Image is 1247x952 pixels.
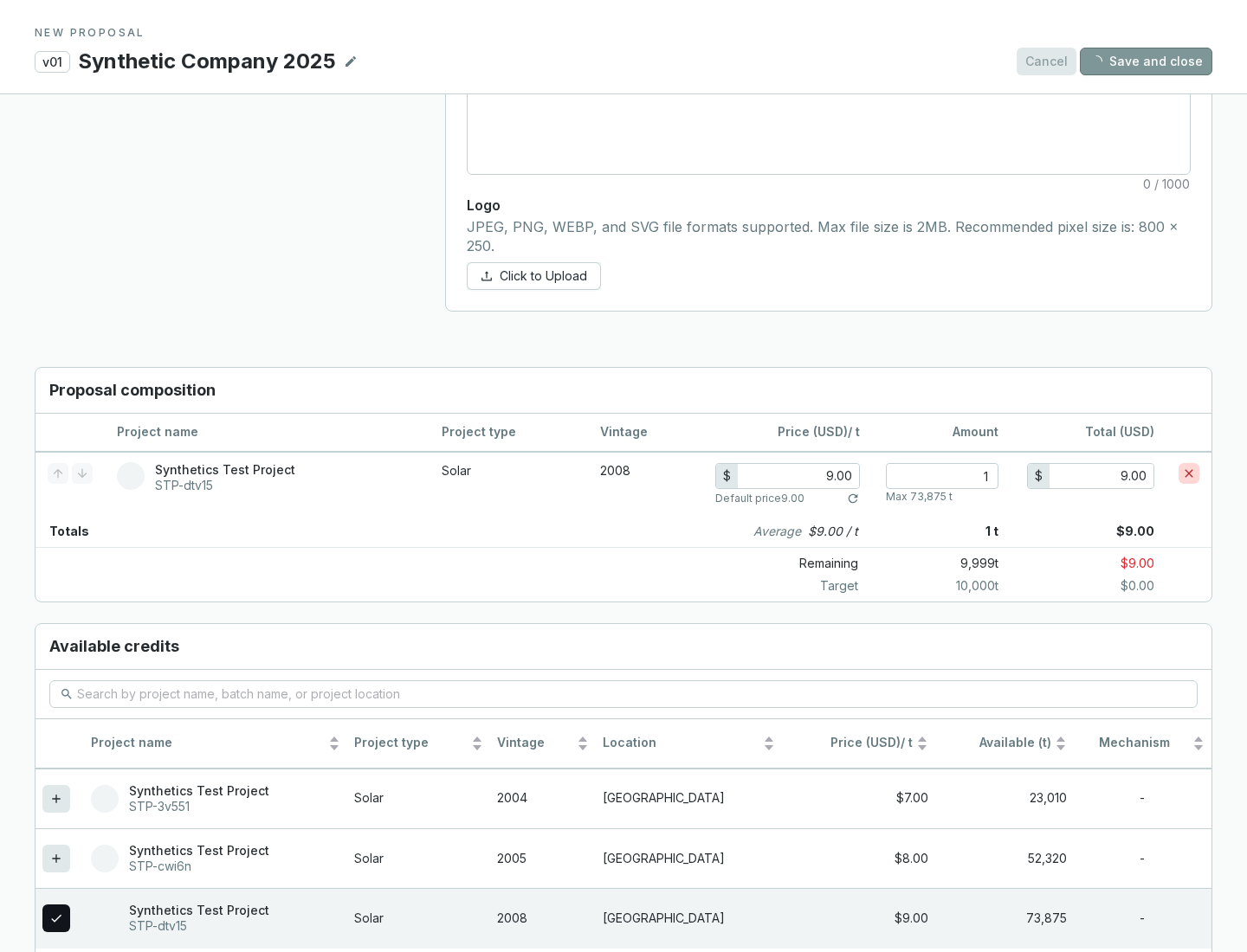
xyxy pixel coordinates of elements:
[84,719,347,769] th: Project name
[935,719,1074,769] th: Available (t)
[129,903,269,918] p: Synthetics Test Project
[872,516,998,547] p: 1 t
[1080,48,1212,75] button: Save and close
[155,462,295,478] p: Synthetics Test Project
[998,551,1211,576] p: $9.00
[129,918,269,934] p: STP-dtv15
[716,577,872,595] p: Target
[490,828,596,888] td: 2005
[588,452,703,516] td: 2008
[603,851,775,867] p: [GEOGRAPHIC_DATA]
[490,888,596,948] td: 2008
[91,735,325,751] span: Project name
[35,26,1212,40] p: NEW PROPOSAL
[129,859,269,874] p: STP-cwi6n
[830,735,901,749] span: Price (USD)
[716,551,872,576] p: Remaining
[129,799,269,814] p: STP-3v551
[998,516,1211,547] p: $9.00
[500,267,587,285] span: Click to Upload
[603,790,775,807] p: [GEOGRAPHIC_DATA]
[808,523,858,540] p: $9.00 / t
[1017,48,1076,75] button: Cancel
[129,783,269,799] p: Synthetics Test Project
[490,719,596,769] th: Vintage
[1109,53,1203,70] span: Save and close
[1085,424,1154,439] span: Total (USD)
[1074,828,1211,888] td: -
[886,490,953,504] p: Max 73,875 t
[481,270,493,282] span: upload
[36,368,1211,414] h3: Proposal composition
[715,492,804,505] p: Default price 9.00
[105,414,430,452] th: Project name
[1081,735,1189,751] span: Mechanism
[753,523,801,540] i: Average
[354,735,467,751] span: Project type
[716,464,738,488] div: $
[490,769,596,828] td: 2004
[603,735,759,751] span: Location
[703,414,872,452] th: / t
[467,196,1191,215] p: Logo
[347,719,489,769] th: Project type
[603,910,775,927] p: [GEOGRAPHIC_DATA]
[1090,55,1102,68] span: loading
[789,735,913,751] span: / t
[36,624,1211,670] h3: Available credits
[789,910,928,927] div: $9.00
[872,551,998,576] p: 9,999 t
[942,735,1051,751] span: Available (t)
[36,516,89,547] p: Totals
[872,577,998,595] p: 10,000 t
[497,735,573,751] span: Vintage
[430,452,588,516] td: Solar
[129,843,269,859] p: Synthetics Test Project
[1074,719,1211,769] th: Mechanism
[467,218,1191,255] p: JPEG, PNG, WEBP, and SVG file formats supported. Max file size is 2MB. Recommended pixel size is:...
[935,828,1074,888] td: 52,320
[347,828,489,888] td: Solar
[872,414,1011,452] th: Amount
[1074,769,1211,828] td: -
[467,262,601,290] button: Click to Upload
[789,851,928,867] div: $8.00
[596,719,782,769] th: Location
[998,577,1211,595] p: $0.00
[347,888,489,948] td: Solar
[935,769,1074,828] td: 23,010
[77,47,337,76] p: Synthetic Company 2025
[430,414,588,452] th: Project type
[155,478,295,493] p: STP-dtv15
[588,414,703,452] th: Vintage
[789,790,928,807] div: $7.00
[35,51,70,73] p: v01
[77,685,1172,704] input: Search by project name, batch name, or project location
[935,888,1074,948] td: 73,875
[778,424,848,439] span: Price (USD)
[347,769,489,828] td: Solar
[1074,888,1211,948] td: -
[1028,464,1050,488] div: $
